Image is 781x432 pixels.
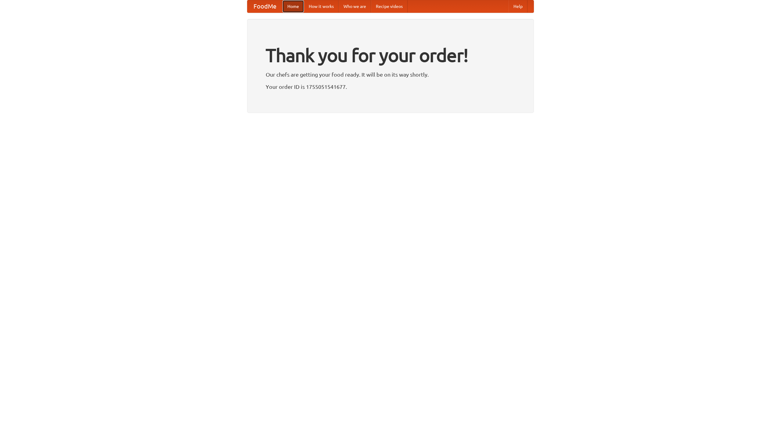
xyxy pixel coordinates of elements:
[283,0,304,13] a: Home
[266,82,515,91] p: Your order ID is 1755051541677.
[304,0,339,13] a: How it works
[266,70,515,79] p: Our chefs are getting your food ready. It will be on its way shortly.
[339,0,371,13] a: Who we are
[247,0,283,13] a: FoodMe
[509,0,527,13] a: Help
[266,41,515,70] h1: Thank you for your order!
[371,0,408,13] a: Recipe videos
